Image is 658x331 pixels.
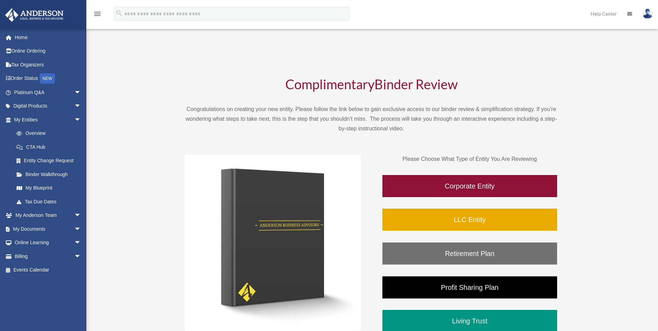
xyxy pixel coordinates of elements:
a: Tax Organizers [5,58,92,72]
span: arrow_drop_down [74,249,88,264]
p: Congratulations on creating your new entity. Please follow the link below to gain exclusive acces... [185,104,558,134]
a: Binder Walkthrough [10,167,88,181]
a: My Anderson Teamarrow_drop_down [5,209,92,222]
span: arrow_drop_down [74,236,88,250]
p: Please Choose What Type of Entity You Are Reviewing [382,154,558,164]
a: Online Ordering [5,44,92,58]
a: My Blueprint [10,181,92,195]
a: Order StatusNEW [5,72,92,86]
a: Retirement Plan [382,242,558,265]
a: menu [93,12,102,18]
a: LLC Entity [382,208,558,231]
a: Overview [10,127,92,140]
span: Binder Review [374,76,458,92]
a: Corporate Entity [382,174,558,198]
a: My Documentsarrow_drop_down [5,222,92,236]
span: arrow_drop_down [74,85,88,100]
img: Anderson Advisors Platinum Portal [3,8,66,22]
a: Events Calendar [5,263,92,277]
div: NEW [40,73,55,84]
span: arrow_drop_down [74,222,88,236]
a: CTA Hub [10,140,92,154]
span: arrow_drop_down [74,209,88,223]
a: Billingarrow_drop_down [5,249,92,263]
span: arrow_drop_down [74,99,88,113]
img: User Pic [642,9,653,19]
i: search [115,9,123,17]
a: Digital Productsarrow_drop_down [5,99,92,113]
a: Profit Sharing Plan [382,276,558,299]
span: arrow_drop_down [74,113,88,127]
a: Home [5,30,92,44]
span: Complimentary [285,76,374,92]
a: My Entitiesarrow_drop_down [5,113,92,127]
a: Online Learningarrow_drop_down [5,236,92,250]
i: menu [93,10,102,18]
a: Entity Change Request [10,154,92,168]
a: Tax Due Dates [10,195,92,209]
a: Platinum Q&Aarrow_drop_down [5,85,92,99]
